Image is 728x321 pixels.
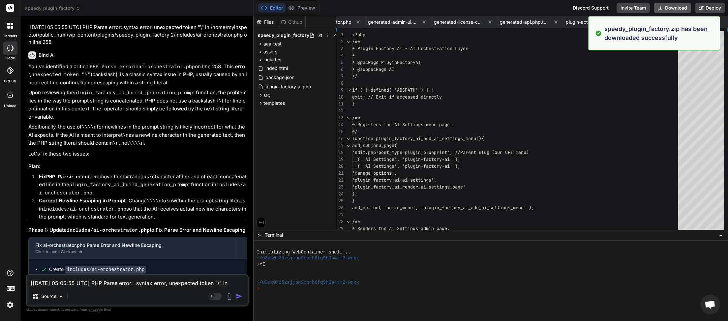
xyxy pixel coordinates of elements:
[257,255,359,261] span: ~/u3uk0f35zsjjbn9cprh6fq9h0p4tm2-wnxx
[718,230,724,240] button: −
[5,299,16,310] img: settings
[138,64,195,70] code: ai-orchestrator.php
[34,197,247,221] li: : Change to within the prompt string literals in so that the AI receives actual newline character...
[254,19,278,25] div: Files
[654,3,691,13] button: Download
[49,266,146,273] div: Create
[336,52,344,59] div: 4
[352,184,463,190] span: 'plugin_factory_ai_render_ai_settings_page
[344,218,353,225] div: Click to collapse the range.
[286,3,318,13] button: Preview
[28,123,247,148] p: Additionally, the use of for newlines in the prompt string is likely incorrect for what the AI ex...
[35,249,229,254] div: Click to open Workbench
[352,87,434,93] span: if ( ! defined( 'ABSPATH' ) ) {
[700,295,720,314] div: Open chat
[46,174,91,180] code: PHP Parse error
[258,232,263,238] span: >_
[39,182,246,196] code: includes/ai-orchestrator.php
[336,149,344,156] div: 18
[65,266,146,274] code: includes/ai-orchestrator.php
[352,66,394,72] span: * @subpackage AI
[566,19,606,25] span: plugin-actions.php
[352,59,421,65] span: * @package PluginFactoryAI
[265,64,288,72] span: index.html
[595,24,602,42] img: alert
[263,48,277,55] span: assets
[352,101,355,107] span: }
[29,237,236,259] button: Fix ai-orchestrator.php Parse Error and Newline EscapingClick to open Workbench
[67,228,150,233] code: includes/ai-orchestrator.php
[344,114,353,121] div: Click to collapse the range.
[352,170,397,176] span: 'manage_options',
[719,232,723,238] span: −
[336,114,344,121] div: 13
[569,3,613,13] div: Discord Support
[336,184,344,190] div: 23
[352,198,355,204] span: }
[219,99,222,104] code: \
[34,173,247,197] li: : Remove the extraneous character at the end of each concatenated line in the function in .
[336,66,344,73] div: 6
[368,19,417,25] span: generated-admin-ui.php.tmpl
[43,207,126,212] code: includes/ai-orchestrator.php
[336,163,344,170] div: 20
[336,121,344,128] div: 14
[352,45,468,51] span: * Plugin Factory AI - AI Orchestration Layer
[257,249,350,255] span: Initializing WebContainer shell...
[166,198,172,204] code: \n
[31,72,91,78] code: unexpected token "\"
[236,293,242,300] img: icon
[352,191,357,197] span: );
[344,38,353,45] div: Click to collapse the range.
[336,80,344,87] div: 8
[6,55,15,61] label: code
[258,3,286,13] button: Editor
[263,56,281,63] span: includes
[344,135,353,142] div: Click to collapse the range.
[257,261,260,267] span: ❯
[352,205,484,211] span: add_action( 'admin_menu', 'plugin_factory_ai_add_a
[265,83,312,91] span: plugin-factory-ai.php
[463,184,466,190] span: '
[336,73,344,80] div: 7
[336,94,344,101] div: 10
[58,294,64,299] img: Pick Models
[147,198,162,204] code: \\\\n
[336,101,344,107] div: 11
[500,19,549,25] span: generated-api.php.tmpl
[3,33,17,39] label: threads
[101,106,104,112] code: .
[149,174,152,180] code: \
[35,242,229,248] div: Fix ai-orchestrator.php Parse Error and Newline Escaping
[39,173,91,180] strong: Fix
[28,150,247,158] p: Let's fix these two issues:
[123,133,129,138] code: \n
[39,52,55,58] h6: Bind AI
[263,92,270,99] span: src
[41,293,56,300] p: Source
[265,73,295,81] span: package.json
[352,149,460,155] span: 'edit.php?post_type=plugin_blueprint', //
[352,156,460,162] span: __( 'AI Settings', 'plugin-factory-ai' ),
[336,211,344,218] div: 27
[88,307,100,311] span: privacy
[28,89,247,121] p: Upon reviewing the function, the problem lies in the way the prompt string is concatenated. PHP d...
[336,204,344,211] div: 26
[90,64,134,70] code: PHP Parse error
[28,163,247,170] h3: Plan:
[352,122,452,128] span: * Registers the AI Settings menu page.
[278,19,305,25] div: Github
[344,87,353,94] div: Click to collapse the range.
[28,63,247,87] p: You've identified a critical in on line 258. This error, (backslash), is a classic syntax issue i...
[352,177,437,183] span: 'plugin-factory-ai-ai-settings',
[604,24,716,42] p: speedy_plugin_factory.zip has been downloaded successfully
[695,3,725,13] button: Deploy
[336,190,344,197] div: 24
[129,141,144,146] code: \\\\n
[336,177,344,184] div: 22
[28,24,247,46] p: [[DATE] 05:05:55 UTC] PHP Parse error: syntax error, unexpected token "\" in /home/myinspector/pu...
[434,19,483,25] span: generated-license-check.php.tmpl
[263,41,282,47] span: aaa-test
[352,225,450,231] span: * Renders the AI Settings admin page.
[39,197,126,204] strong: Correct Newline Escaping in Prompt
